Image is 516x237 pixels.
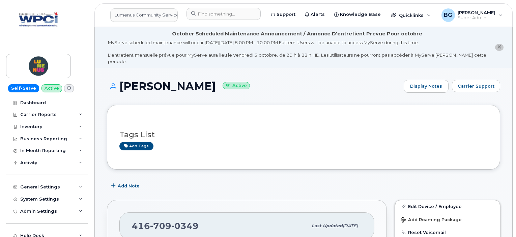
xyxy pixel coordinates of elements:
[171,221,199,231] span: 0349
[404,80,449,93] a: Display Notes
[395,200,500,212] a: Edit Device / Employee
[119,142,153,150] a: Add tags
[107,80,400,92] h1: [PERSON_NAME]
[132,221,199,231] span: 416
[343,223,358,228] span: [DATE]
[150,221,171,231] span: 709
[107,180,145,192] button: Add Note
[458,83,494,89] span: Carrier Support
[495,44,504,51] button: close notification
[395,212,500,226] button: Add Roaming Package
[108,39,486,64] div: MyServe scheduled maintenance will occur [DATE][DATE] 8:00 PM - 10:00 PM Eastern. Users will be u...
[118,183,140,189] span: Add Note
[223,82,250,90] small: Active
[172,30,422,37] div: October Scheduled Maintenance Announcement / Annonce D'entretient Prévue Pour octobre
[312,223,343,228] span: Last updated
[401,217,462,224] span: Add Roaming Package
[119,130,488,139] h3: Tags List
[452,80,500,92] button: Carrier Support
